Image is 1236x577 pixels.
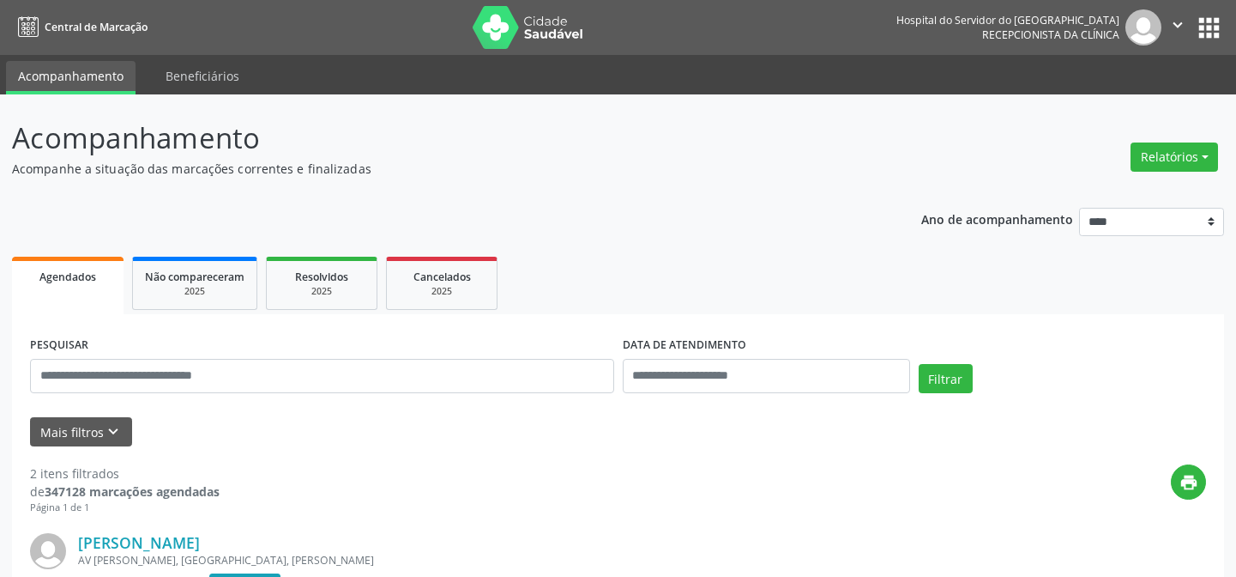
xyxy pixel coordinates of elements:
[1168,15,1187,34] i: 
[12,13,148,41] a: Central de Marcação
[30,417,132,447] button: Mais filtroskeyboard_arrow_down
[145,270,244,284] span: Não compareceram
[30,465,220,483] div: 2 itens filtrados
[45,20,148,34] span: Central de Marcação
[1171,465,1206,500] button: print
[78,533,200,552] a: [PERSON_NAME]
[45,483,220,500] strong: 347128 marcações agendadas
[145,285,244,298] div: 2025
[30,501,220,515] div: Página 1 de 1
[12,117,860,160] p: Acompanhamento
[896,13,1119,27] div: Hospital do Servidor do [GEOGRAPHIC_DATA]
[1161,9,1194,46] button: 
[279,285,365,298] div: 2025
[919,364,973,393] button: Filtrar
[104,422,123,441] i: keyboard_arrow_down
[12,160,860,178] p: Acompanhe a situação das marcações correntes e finalizadas
[295,270,348,284] span: Resolvidos
[30,483,220,501] div: de
[154,61,251,91] a: Beneficiários
[1130,143,1218,172] button: Relatórios
[78,553,949,568] div: AV [PERSON_NAME], [GEOGRAPHIC_DATA], [PERSON_NAME]
[30,332,88,359] label: PESQUISAR
[39,270,96,284] span: Agendados
[6,61,136,94] a: Acompanhamento
[1125,9,1161,46] img: img
[413,270,471,284] span: Cancelados
[623,332,746,359] label: DATA DE ATENDIMENTO
[30,533,66,569] img: img
[1194,13,1224,43] button: apps
[982,27,1119,42] span: Recepcionista da clínica
[399,285,485,298] div: 2025
[1179,473,1198,492] i: print
[921,208,1073,229] p: Ano de acompanhamento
